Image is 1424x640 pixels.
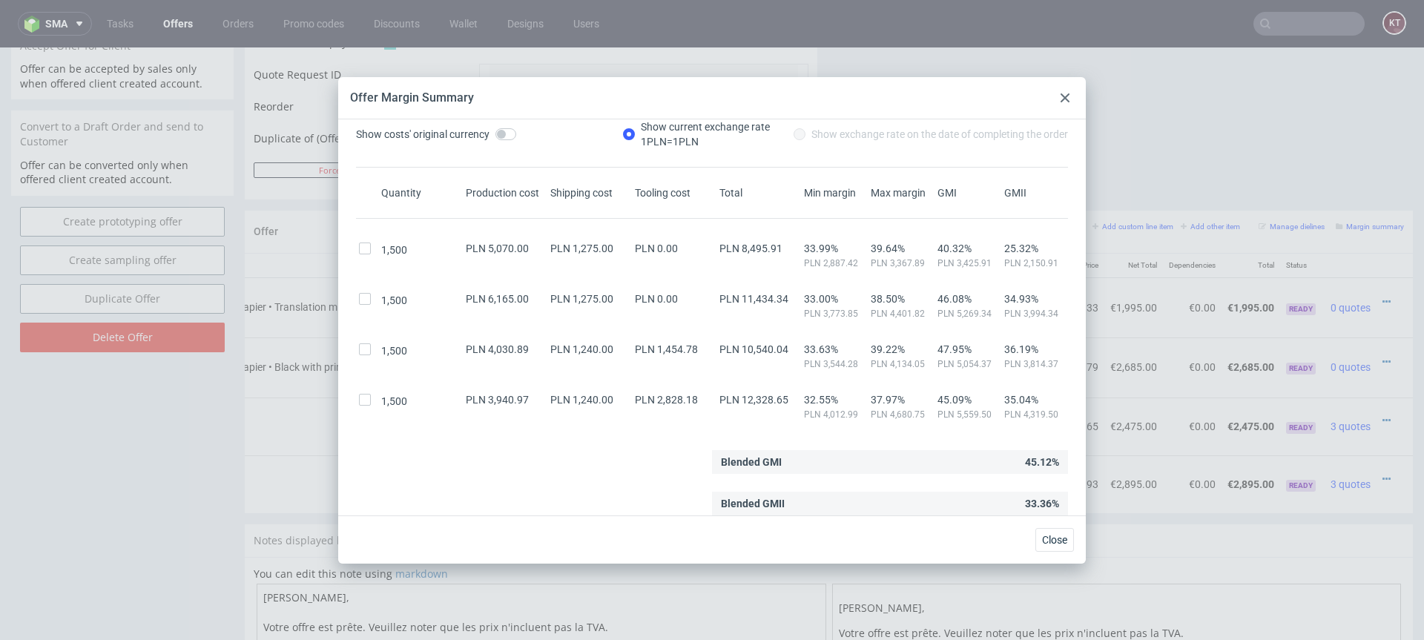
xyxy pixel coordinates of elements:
[550,293,613,305] span: PLN 1,275.00
[378,293,463,308] div: 1,500
[20,237,225,266] a: Duplicate Offer
[378,185,463,200] div: Quantity
[868,185,934,200] div: Max margin
[804,243,865,254] span: 33.99%
[1286,432,1316,444] span: Ready
[1286,256,1316,268] span: Ready
[804,308,865,320] span: PLN 3,773.85
[635,394,698,406] span: PLN 2,828.18
[641,119,770,149] div: Show current exchange rate
[937,343,998,355] span: 47.95%
[1331,373,1371,385] span: 3 quotes
[1004,358,1065,370] span: PLN 3,814.37
[1222,230,1280,290] td: €1,995.00
[804,343,865,355] span: 33.63%
[1004,257,1065,269] span: PLN 2,150.91
[712,450,1068,474] div: 45.12%
[1280,206,1325,231] th: Status
[804,394,865,406] span: 32.55%
[254,115,453,131] button: Force CRM resync
[1001,185,1068,200] div: GMII
[1027,350,1063,408] td: 1500
[550,243,613,254] span: PLN 1,275.00
[1222,206,1280,231] th: Total
[719,293,788,305] span: PLN 11,434.34
[728,115,808,131] input: Save
[635,243,678,254] span: PLN 0.00
[1063,408,1104,466] td: €1.93
[1004,308,1065,320] span: PLN 3,994.34
[1286,375,1316,386] span: Ready
[804,293,865,305] span: 33.00%
[1163,230,1222,290] td: €0.00
[1331,314,1371,326] span: 0 quotes
[1042,535,1067,545] span: Close
[20,275,225,305] input: Delete Offer
[1004,293,1065,305] span: 34.93%
[937,293,998,305] span: 46.08%
[378,394,463,409] div: 1,500
[20,198,225,228] a: Create sampling offer
[1027,230,1063,290] td: 1500
[1286,315,1316,327] span: Ready
[1104,350,1163,408] td: €2,475.00
[937,394,998,406] span: 45.09%
[254,178,278,190] span: Offer
[1104,230,1163,290] td: €1,995.00
[1063,230,1104,290] td: €1.33
[716,185,801,200] div: Total
[463,185,547,200] div: Production cost
[721,492,785,515] span: Blended GMII
[20,14,225,43] p: Offer can be accepted by sales only when offered client created account.
[1004,343,1065,355] span: 36.19%
[489,81,798,102] input: Only numbers
[918,175,987,183] small: Add PIM line item
[804,409,865,420] span: PLN 4,012.99
[1004,243,1065,254] span: 25.32%
[1336,175,1404,183] small: Margin summary
[871,409,932,420] span: PLN 4,680.75
[719,243,782,254] span: PLN 8,495.91
[995,175,1085,183] small: Add line item from VMA
[937,243,998,254] span: 40.32%
[547,185,632,200] div: Shipping cost
[712,492,1068,515] div: 33.36%
[934,185,1001,200] div: GMI
[719,394,788,406] span: PLN 12,328.65
[254,15,475,50] td: Quote Request ID
[550,394,613,406] span: PLN 1,240.00
[871,358,932,370] span: PLN 4,134.05
[254,50,475,79] td: Reorder
[1027,290,1063,350] td: 1500
[395,519,448,533] a: markdown
[701,315,755,327] span: SPEC- 214969
[350,90,474,106] div: Offer Margin Summary
[1063,350,1104,408] td: €1.65
[1063,206,1104,231] th: Unit Price
[1163,350,1222,408] td: €0.00
[937,257,998,269] span: PLN 3,425.91
[871,343,932,355] span: 39.22%
[466,343,529,355] span: PLN 4,030.89
[804,358,865,370] span: PLN 3,544.28
[1092,175,1173,183] small: Add custom line item
[245,477,1413,509] div: Notes displayed below the Offer
[466,243,529,254] span: PLN 5,070.00
[254,79,475,113] td: Duplicate of (Offer ID)
[871,394,932,406] span: 37.97%
[719,343,788,355] span: PLN 10,540.04
[1222,408,1280,466] td: €2,895.00
[20,110,225,139] p: Offer can be converted only when offered client created account.
[1163,290,1222,350] td: €0.00
[1027,408,1063,466] td: 1500
[801,185,868,200] div: Min margin
[11,63,234,110] div: Convert to a Draft Order and send to Customer
[1331,431,1371,443] span: 3 quotes
[20,159,225,189] a: Create prototyping offer
[1163,206,1222,231] th: Dependencies
[1222,350,1280,408] td: €2,475.00
[937,409,998,420] span: PLN 5,559.50
[641,134,770,149] div: 1 PLN = 1 PLN
[1104,290,1163,350] td: €2,685.00
[466,394,529,406] span: PLN 3,940.97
